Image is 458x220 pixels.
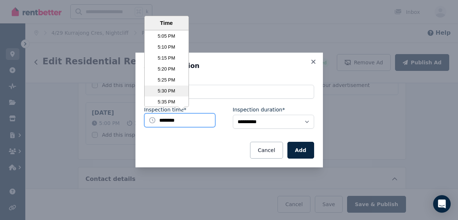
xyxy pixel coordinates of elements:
[145,75,189,86] li: 5:25 PM
[145,53,189,64] li: 5:15 PM
[145,31,189,42] li: 5:05 PM
[145,30,189,107] ul: Time
[433,195,451,213] div: Open Intercom Messenger
[145,86,189,96] li: 5:30 PM
[144,61,314,70] h3: Add inspection
[145,42,189,53] li: 5:10 PM
[233,106,285,113] label: Inspection duration*
[250,142,283,159] button: Cancel
[145,96,189,107] li: 5:35 PM
[146,19,187,27] div: Time
[145,64,189,75] li: 5:20 PM
[287,142,314,159] button: Add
